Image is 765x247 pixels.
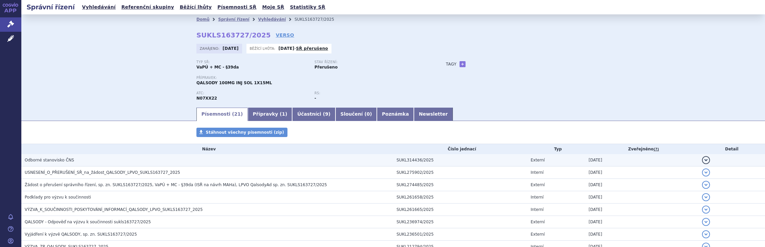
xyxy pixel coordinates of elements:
[393,166,527,179] td: SUKL275902/2025
[446,60,457,68] h3: Tagy
[585,191,699,204] td: [DATE]
[260,3,286,12] a: Moje SŘ
[531,232,545,237] span: Externí
[296,46,328,51] a: SŘ přerušeno
[21,2,80,12] h2: Správní řízení
[258,17,286,22] a: Vyhledávání
[460,61,466,67] a: +
[196,96,217,101] strong: TOFERSEN
[282,111,285,117] span: 1
[25,232,137,237] span: Vyjádření k výzvě QALSODY, sp. zn. SUKLS163727/2025
[585,154,699,166] td: [DATE]
[702,156,710,164] button: detail
[276,32,294,38] a: VERSO
[699,144,765,154] th: Detail
[292,108,335,121] a: Účastníci (9)
[25,182,327,187] span: Žádost o přerušení správního řízení, sp. zn. SUKLS163727/2025, VaPÚ + MC - §39da (ISŘ na návrh MA...
[21,144,393,154] th: Název
[250,46,277,51] span: Běžící lhůta:
[393,204,527,216] td: SUKL261665/2025
[393,228,527,241] td: SUKL236501/2025
[393,144,527,154] th: Číslo jednací
[196,60,308,64] p: Typ SŘ:
[278,46,294,51] strong: [DATE]
[585,228,699,241] td: [DATE]
[585,216,699,228] td: [DATE]
[393,154,527,166] td: SUKL314436/2025
[702,193,710,201] button: detail
[702,206,710,214] button: detail
[702,181,710,189] button: detail
[527,144,585,154] th: Typ
[25,170,180,175] span: USNESENÍ_O_PŘERUŠENÍ_SŘ_na_žádost_QALSODY_LPVO_SUKLS163727_2025
[585,144,699,154] th: Zveřejněno
[218,17,249,22] a: Správní řízení
[585,204,699,216] td: [DATE]
[314,60,426,64] p: Stav řízení:
[654,147,659,152] abbr: (?)
[414,108,453,121] a: Newsletter
[531,195,544,200] span: Interní
[223,46,239,51] strong: [DATE]
[702,168,710,176] button: detail
[25,158,74,162] span: Odborné stanovisko ČNS
[196,91,308,95] p: ATC:
[366,111,370,117] span: 0
[702,230,710,238] button: detail
[178,3,214,12] a: Běžící lhůty
[585,179,699,191] td: [DATE]
[294,14,343,24] li: SUKLS163727/2025
[531,170,544,175] span: Interní
[393,191,527,204] td: SUKL261658/2025
[335,108,377,121] a: Sloučení (0)
[196,128,287,137] a: Stáhnout všechny písemnosti (zip)
[25,220,151,224] span: QALSODY - Odpověď na výzvu k součinnosti sukls163727/2025
[531,220,545,224] span: Externí
[119,3,176,12] a: Referenční skupiny
[196,108,248,121] a: Písemnosti (21)
[196,31,271,39] strong: SUKLS163727/2025
[314,91,426,95] p: RS:
[234,111,240,117] span: 21
[196,65,239,70] strong: VaPÚ + MC - §39da
[288,3,327,12] a: Statistiky SŘ
[196,76,433,80] p: Přípravek:
[196,17,209,22] a: Domů
[248,108,292,121] a: Přípravky (1)
[206,130,284,135] span: Stáhnout všechny písemnosti (zip)
[25,207,203,212] span: VÝZVA_K_SOUČINNOSTI_POSKYTOVÁNÍ_INFORMACÍ_QALSODY_LPVO_SUKLS163727_2025
[25,195,91,200] span: Podklady pro výzvu k součinnosti
[585,166,699,179] td: [DATE]
[531,158,545,162] span: Externí
[80,3,118,12] a: Vyhledávání
[531,182,545,187] span: Externí
[531,207,544,212] span: Interní
[314,96,316,101] strong: -
[200,46,221,51] span: Zahájeno:
[196,81,272,85] span: QALSODY 100MG INJ SOL 1X15ML
[215,3,258,12] a: Písemnosti SŘ
[702,218,710,226] button: detail
[393,216,527,228] td: SUKL236974/2025
[278,46,328,51] p: -
[377,108,414,121] a: Poznámka
[393,179,527,191] td: SUKL274485/2025
[314,65,337,70] strong: Přerušeno
[325,111,328,117] span: 9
